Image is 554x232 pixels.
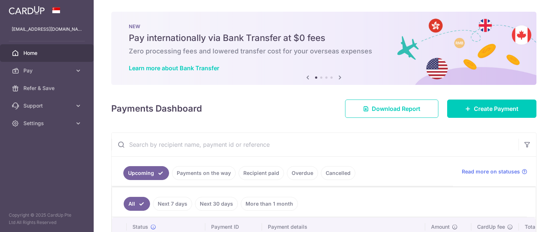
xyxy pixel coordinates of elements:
span: Create Payment [474,104,519,113]
a: Next 30 days [195,197,238,211]
a: Learn more about Bank Transfer [129,64,219,72]
a: Recipient paid [239,166,284,180]
input: Search by recipient name, payment id or reference [112,133,519,156]
a: All [124,197,150,211]
a: Upcoming [123,166,169,180]
a: Next 7 days [153,197,192,211]
h4: Payments Dashboard [111,102,202,115]
span: CardUp fee [477,223,505,231]
img: CardUp [9,6,45,15]
p: [EMAIL_ADDRESS][DOMAIN_NAME] [12,26,82,33]
span: Read more on statuses [462,168,520,175]
a: Create Payment [447,100,536,118]
span: Download Report [372,104,420,113]
span: Home [23,49,72,57]
h5: Pay internationally via Bank Transfer at $0 fees [129,32,519,44]
span: Refer & Save [23,85,72,92]
a: Payments on the way [172,166,236,180]
span: Support [23,102,72,109]
span: Status [132,223,148,231]
a: Cancelled [321,166,355,180]
span: Total amt. [525,223,549,231]
a: Overdue [287,166,318,180]
span: Amount [431,223,450,231]
span: Settings [23,120,72,127]
span: Pay [23,67,72,74]
a: Download Report [345,100,438,118]
h6: Zero processing fees and lowered transfer cost for your overseas expenses [129,47,519,56]
a: More than 1 month [241,197,298,211]
p: NEW [129,23,519,29]
a: Read more on statuses [462,168,527,175]
img: Bank transfer banner [111,12,536,85]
